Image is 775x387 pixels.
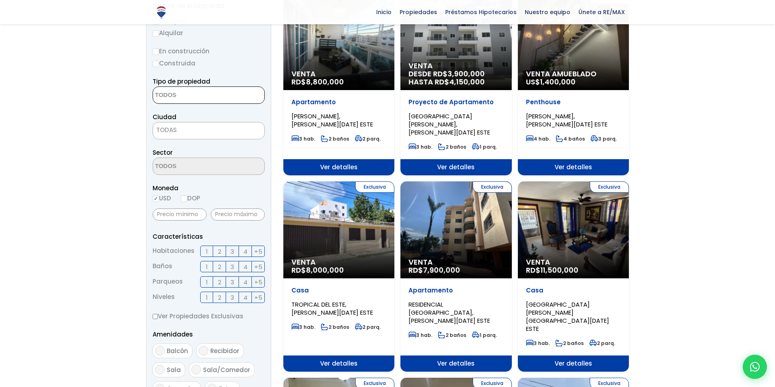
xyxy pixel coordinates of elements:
[438,332,466,339] span: 2 baños
[243,262,247,272] span: 4
[408,332,432,339] span: 3 hab.
[526,98,621,106] p: Penthouse
[291,77,344,87] span: RD$
[408,286,503,294] p: Apartamento
[408,62,503,70] span: Venta
[254,277,262,287] span: +5
[518,355,629,372] span: Ver detalles
[540,265,578,275] span: 11,500,000
[526,77,576,87] span: US$
[396,6,441,18] span: Propiedades
[291,324,315,330] span: 3 hab.
[230,246,234,257] span: 3
[423,265,460,275] span: 7,900,000
[153,122,265,139] span: TODAS
[590,181,629,193] span: Exclusiva
[526,135,550,142] span: 4 hab.
[321,324,349,330] span: 2 baños
[306,265,344,275] span: 8,000,000
[167,366,181,374] span: Sala
[153,158,231,175] textarea: Search
[526,112,607,128] span: [PERSON_NAME], [PERSON_NAME][DATE] ESTE
[408,265,460,275] span: RD$
[321,135,349,142] span: 2 baños
[181,196,187,202] input: DOP
[203,366,250,374] span: Sala/Comedor
[591,135,617,142] span: 3 parq.
[574,6,629,18] span: Únete a RE/MAX
[526,340,550,347] span: 3 hab.
[400,159,511,175] span: Ver detalles
[218,246,221,257] span: 2
[283,181,394,372] a: Exclusiva Venta RD$8,000,000 Casa TROPICAL DEL ESTE, [PERSON_NAME][DATE] ESTE 3 hab. 2 baños 2 pa...
[243,277,247,287] span: 4
[408,70,503,86] span: DESDE RD$
[589,340,615,347] span: 2 parq.
[181,193,200,203] label: DOP
[441,6,521,18] span: Préstamos Hipotecarios
[153,276,183,288] span: Parqueos
[153,148,173,157] span: Sector
[153,311,265,321] label: Ver Propiedades Exclusivas
[521,6,574,18] span: Nuestro equipo
[153,292,175,303] span: Niveles
[153,183,265,193] span: Moneda
[291,265,344,275] span: RD$
[291,300,373,317] span: TROPICAL DEL ESTE, [PERSON_NAME][DATE] ESTE
[518,181,629,372] a: Exclusiva Venta RD$11,500,000 Casa [GEOGRAPHIC_DATA][PERSON_NAME][GEOGRAPHIC_DATA][DATE] ESTE 3 h...
[230,292,234,303] span: 3
[291,135,315,142] span: 3 hab.
[218,292,221,303] span: 2
[206,277,208,287] span: 1
[153,87,231,104] textarea: Search
[408,98,503,106] p: Proyecto de Apartamento
[472,332,497,339] span: 1 parq.
[526,70,621,78] span: Venta Amueblado
[408,258,503,266] span: Venta
[408,78,503,86] span: HASTA RD$
[153,231,265,242] p: Características
[254,246,262,257] span: +5
[155,365,165,374] input: Sala
[254,262,262,272] span: +5
[153,28,265,38] label: Alquilar
[243,246,247,257] span: 4
[408,143,432,150] span: 3 hab.
[306,77,344,87] span: 8,800,000
[155,346,165,355] input: Balcón
[154,5,168,19] img: Logo de REMAX
[438,143,466,150] span: 2 baños
[518,159,629,175] span: Ver detalles
[526,258,621,266] span: Venta
[526,300,609,333] span: [GEOGRAPHIC_DATA][PERSON_NAME][GEOGRAPHIC_DATA][DATE] ESTE
[206,246,208,257] span: 1
[291,258,386,266] span: Venta
[199,346,208,355] input: Recibidor
[153,46,265,56] label: En construcción
[472,143,497,150] span: 1 parq.
[540,77,576,87] span: 1,400,000
[555,340,584,347] span: 2 baños
[153,196,159,202] input: USD
[283,159,394,175] span: Ver detalles
[230,262,234,272] span: 3
[408,300,490,325] span: RESIDENCIAL [GEOGRAPHIC_DATA], [PERSON_NAME][DATE] ESTE
[156,126,177,134] span: TODAS
[218,262,221,272] span: 2
[210,347,239,355] span: Recibidor
[153,124,264,136] span: TODAS
[243,292,247,303] span: 4
[153,261,172,272] span: Baños
[218,277,221,287] span: 2
[355,181,394,193] span: Exclusiva
[526,265,578,275] span: RD$
[400,181,511,372] a: Exclusiva Venta RD$7,900,000 Apartamento RESIDENCIAL [GEOGRAPHIC_DATA], [PERSON_NAME][DATE] ESTE ...
[355,324,381,330] span: 2 parq.
[153,30,159,37] input: Alquilar
[167,347,188,355] span: Balcón
[291,70,386,78] span: Venta
[191,365,201,374] input: Sala/Comedor
[153,193,171,203] label: USD
[283,355,394,372] span: Ver detalles
[206,262,208,272] span: 1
